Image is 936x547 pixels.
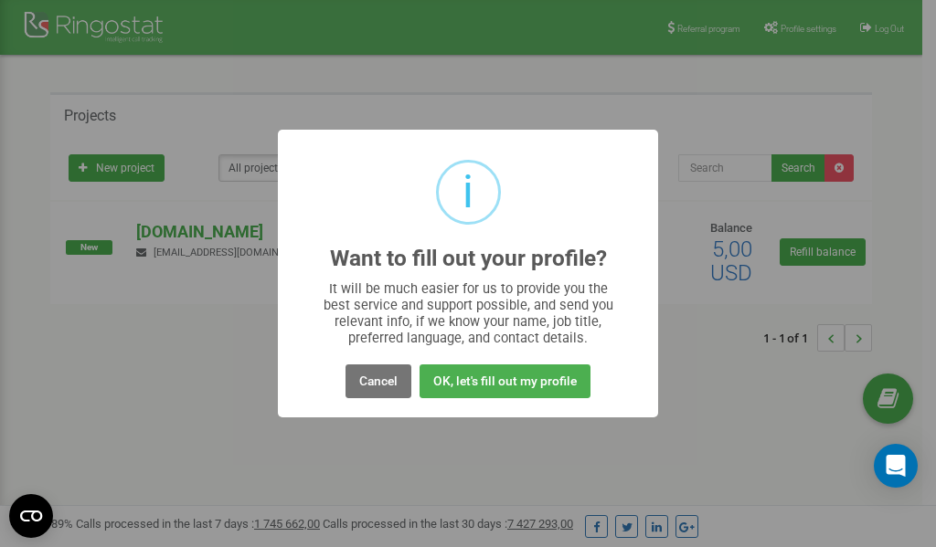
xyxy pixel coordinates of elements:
button: OK, let's fill out my profile [420,364,590,398]
button: Open CMP widget [9,494,53,538]
h2: Want to fill out your profile? [330,247,607,271]
div: i [463,163,473,222]
div: Open Intercom Messenger [874,444,918,488]
div: It will be much easier for us to provide you the best service and support possible, and send you ... [314,280,622,346]
button: Cancel [346,364,411,398]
